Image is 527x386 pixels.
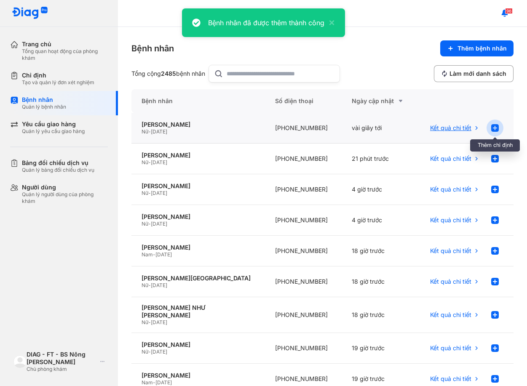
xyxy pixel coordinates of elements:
span: - [148,190,151,196]
div: [PHONE_NUMBER] [265,333,341,364]
div: [PERSON_NAME][GEOGRAPHIC_DATA] [142,274,255,282]
span: - [148,349,151,355]
div: [PERSON_NAME] [142,121,255,128]
div: [PERSON_NAME] [142,341,255,349]
span: [DATE] [155,251,172,258]
span: - [148,319,151,325]
div: Chủ phòng khám [27,366,97,373]
img: logo [12,7,48,20]
span: Kết quả chi tiết [430,278,471,285]
span: [DATE] [151,128,167,135]
span: Nữ [142,282,148,288]
button: close [324,18,334,28]
div: vài giây tới [342,113,418,144]
div: [PHONE_NUMBER] [265,144,341,174]
span: - [153,379,155,386]
span: Kết quả chi tiết [430,375,471,383]
span: [DATE] [151,190,167,196]
div: [PHONE_NUMBER] [265,236,341,266]
div: [PERSON_NAME] [142,182,255,190]
div: [PERSON_NAME] [142,244,255,251]
div: 18 giờ trước [342,236,418,266]
span: Nữ [142,159,148,165]
span: Nữ [142,128,148,135]
div: Bệnh nhân [131,43,174,54]
div: Ngày cập nhật [352,96,408,106]
div: 4 giờ trước [342,205,418,236]
span: Nam [142,379,153,386]
span: - [148,282,151,288]
div: Quản lý người dùng của phòng khám [22,191,108,205]
span: - [148,128,151,135]
div: [PERSON_NAME] [142,213,255,221]
div: Bệnh nhân [131,89,265,113]
div: [PHONE_NUMBER] [265,297,341,333]
div: 19 giờ trước [342,333,418,364]
div: [PERSON_NAME] [142,372,255,379]
div: Bệnh nhân [22,96,66,104]
div: [PERSON_NAME] [142,152,255,159]
span: Kết quả chi tiết [430,216,471,224]
span: - [153,251,155,258]
span: Nữ [142,221,148,227]
div: 18 giờ trước [342,297,418,333]
div: Chỉ định [22,72,94,79]
span: [DATE] [151,349,167,355]
span: Kết quả chi tiết [430,311,471,319]
button: Thêm bệnh nhân [440,40,514,56]
div: Số điện thoại [265,89,341,113]
div: 18 giờ trước [342,266,418,297]
span: Nam [142,251,153,258]
div: 4 giờ trước [342,174,418,205]
div: Tổng cộng bệnh nhân [131,70,205,77]
div: Trang chủ [22,40,108,48]
div: [PHONE_NUMBER] [265,205,341,236]
div: Yêu cầu giao hàng [22,120,85,128]
span: Kết quả chi tiết [430,247,471,255]
div: Quản lý yêu cầu giao hàng [22,128,85,135]
span: - [148,221,151,227]
div: [PERSON_NAME] NHƯ [PERSON_NAME] [142,304,255,319]
div: Tổng quan hoạt động của phòng khám [22,48,108,61]
div: Người dùng [22,184,108,191]
div: Quản lý bảng đối chiếu dịch vụ [22,167,94,173]
span: Thêm bệnh nhân [457,45,507,52]
div: Tạo và quản lý đơn xét nghiệm [22,79,94,86]
div: DIAG - FT - BS Nông [PERSON_NAME] [27,351,97,366]
span: 2485 [161,70,176,77]
span: Kết quả chi tiết [430,186,471,193]
div: Bệnh nhân đã được thêm thành công [208,18,324,28]
span: Làm mới danh sách [449,70,506,77]
div: 21 phút trước [342,144,418,174]
div: Bảng đối chiếu dịch vụ [22,159,94,167]
span: [DATE] [151,221,167,227]
img: logo [13,355,27,368]
span: [DATE] [155,379,172,386]
div: [PHONE_NUMBER] [265,266,341,297]
span: Kết quả chi tiết [430,155,471,162]
div: Quản lý bệnh nhân [22,104,66,110]
span: 96 [505,8,513,14]
span: [DATE] [151,282,167,288]
span: Kết quả chi tiết [430,124,471,132]
span: Nữ [142,190,148,196]
div: [PHONE_NUMBER] [265,113,341,144]
span: [DATE] [151,159,167,165]
span: Nữ [142,349,148,355]
div: [PHONE_NUMBER] [265,174,341,205]
span: Kết quả chi tiết [430,344,471,352]
span: - [148,159,151,165]
span: [DATE] [151,319,167,325]
span: Nữ [142,319,148,325]
button: Làm mới danh sách [434,65,514,82]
